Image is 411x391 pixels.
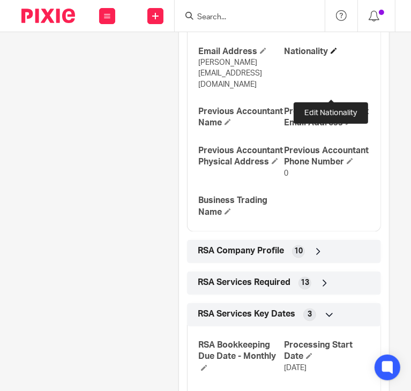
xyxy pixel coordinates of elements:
h4: Business Trading Name [198,195,284,218]
span: [PERSON_NAME][EMAIL_ADDRESS][DOMAIN_NAME] [198,59,262,88]
input: Search [196,13,293,22]
h4: Previous Accountant Name [198,106,284,129]
h4: Previous Accountant Phone Number [284,145,370,168]
img: Pixie [21,9,75,23]
h4: Previous Accountant Email Address [284,106,370,129]
h4: Nationality [284,46,370,57]
h4: Email Address [198,46,284,57]
span: 3 [308,310,312,320]
h4: RSA Bookkeeping Due Date - Monthly [198,340,284,374]
h4: Processing Start Date [284,340,370,363]
span: [DATE] [284,365,307,372]
span: RSA Services Required [198,277,290,289]
span: RSA Services Key Dates [198,309,295,320]
h4: Previous Accountant Physical Address [198,145,284,168]
span: 0 [284,170,288,177]
span: 13 [301,278,309,289]
span: RSA Company Profile [198,246,284,257]
span: 10 [294,246,303,257]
